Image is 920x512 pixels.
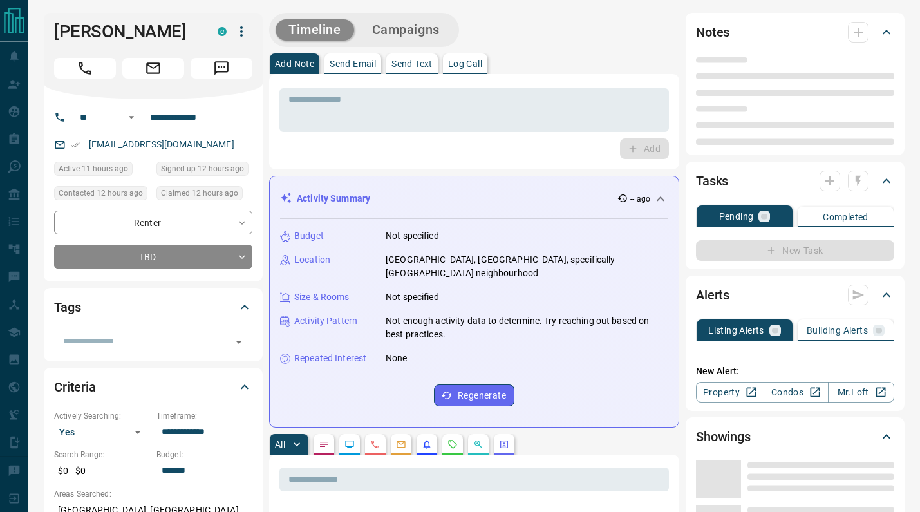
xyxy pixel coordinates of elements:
div: Mon Sep 15 2025 [156,186,252,204]
p: Completed [823,213,868,222]
div: Mon Sep 15 2025 [54,162,150,180]
div: Showings [696,421,894,452]
svg: Lead Browsing Activity [344,439,355,450]
button: Campaigns [359,19,453,41]
span: Active 11 hours ago [59,162,128,175]
svg: Agent Actions [499,439,509,450]
span: Call [54,58,116,79]
p: Activity Pattern [294,314,357,328]
button: Regenerate [434,384,514,406]
p: Not specified [386,229,439,243]
button: Open [124,109,139,125]
p: [GEOGRAPHIC_DATA], [GEOGRAPHIC_DATA], specifically [GEOGRAPHIC_DATA] neighbourhood [386,253,668,280]
span: Contacted 12 hours ago [59,187,143,200]
p: Not specified [386,290,439,304]
div: TBD [54,245,252,269]
p: None [386,352,408,365]
a: Condos [762,382,828,403]
button: Open [230,333,248,351]
p: All [275,440,285,449]
a: Mr.Loft [828,382,894,403]
svg: Opportunities [473,439,483,450]
svg: Calls [370,439,380,450]
a: Property [696,382,762,403]
p: Repeated Interest [294,352,366,365]
p: Size & Rooms [294,290,350,304]
div: Notes [696,17,894,48]
p: Activity Summary [297,192,370,205]
h2: Tags [54,297,80,318]
svg: Requests [447,439,458,450]
h2: Alerts [696,285,729,305]
div: Mon Sep 15 2025 [54,186,150,204]
p: Send Text [391,59,433,68]
div: Alerts [696,280,894,310]
p: Location [294,253,330,267]
p: Not enough activity data to determine. Try reaching out based on best practices. [386,314,668,341]
h2: Tasks [696,171,728,191]
p: -- ago [630,193,650,205]
div: Activity Summary-- ago [280,187,668,211]
p: Budget: [156,449,252,460]
p: Building Alerts [807,326,868,335]
p: Send Email [330,59,376,68]
svg: Listing Alerts [422,439,432,450]
button: Timeline [276,19,354,41]
svg: Notes [319,439,329,450]
p: $0 - $0 [54,460,150,482]
p: Areas Searched: [54,488,252,500]
span: Claimed 12 hours ago [161,187,238,200]
p: Budget [294,229,324,243]
p: Listing Alerts [708,326,764,335]
p: Actively Searching: [54,410,150,422]
div: condos.ca [218,27,227,36]
h2: Criteria [54,377,96,397]
h2: Notes [696,22,729,43]
div: Tasks [696,166,894,196]
svg: Email Verified [71,140,80,149]
p: Timeframe: [156,410,252,422]
h2: Showings [696,426,751,447]
div: Renter [54,211,252,234]
span: Signed up 12 hours ago [161,162,244,175]
p: Pending [719,212,754,221]
a: [EMAIL_ADDRESS][DOMAIN_NAME] [89,139,234,149]
h1: [PERSON_NAME] [54,21,198,42]
span: Message [191,58,252,79]
p: Add Note [275,59,314,68]
p: Log Call [448,59,482,68]
div: Mon Sep 15 2025 [156,162,252,180]
p: New Alert: [696,365,894,378]
p: Search Range: [54,449,150,460]
svg: Emails [396,439,406,450]
div: Tags [54,292,252,323]
div: Criteria [54,372,252,403]
div: Yes [54,422,150,442]
span: Email [122,58,184,79]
